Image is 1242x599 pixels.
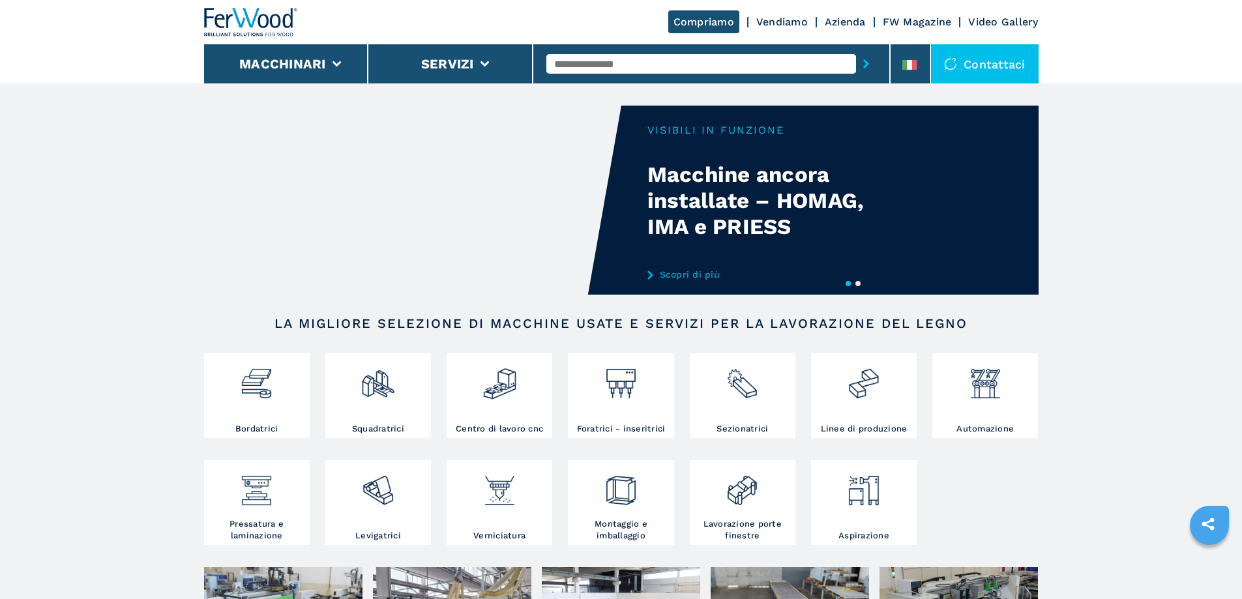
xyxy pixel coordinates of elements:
h3: Pressatura e laminazione [207,518,306,542]
button: submit-button [856,49,876,79]
a: sharethis [1192,508,1224,540]
h3: Levigatrici [355,530,401,542]
a: Montaggio e imballaggio [568,460,673,545]
a: Video Gallery [968,16,1038,28]
a: Verniciatura [447,460,552,545]
h3: Squadratrici [352,423,404,435]
a: FW Magazine [883,16,952,28]
h3: Automazione [956,423,1014,435]
button: 2 [855,281,861,286]
h3: Aspirazione [838,530,889,542]
a: Foratrici - inseritrici [568,353,673,438]
img: levigatrici_2.png [361,463,395,508]
a: Scopri di più [647,269,903,280]
h3: Centro di lavoro cnc [456,423,543,435]
h3: Lavorazione porte finestre [693,518,792,542]
button: 1 [846,281,851,286]
h2: LA MIGLIORE SELEZIONE DI MACCHINE USATE E SERVIZI PER LA LAVORAZIONE DEL LEGNO [246,315,997,331]
img: Contattaci [944,57,957,70]
a: Levigatrici [325,460,431,545]
img: squadratrici_2.png [361,357,395,401]
video: Your browser does not support the video tag. [204,106,621,295]
a: Azienda [825,16,866,28]
a: Lavorazione porte finestre [690,460,795,545]
img: Ferwood [204,8,298,37]
a: Compriamo [668,10,739,33]
h3: Linee di produzione [821,423,908,435]
img: sezionatrici_2.png [725,357,760,401]
img: lavorazione_porte_finestre_2.png [725,463,760,508]
button: Servizi [421,56,474,72]
img: bordatrici_1.png [239,357,274,401]
h3: Verniciatura [473,530,525,542]
a: Centro di lavoro cnc [447,353,552,438]
h3: Montaggio e imballaggio [571,518,670,542]
img: montaggio_imballaggio_2.png [604,463,638,508]
h3: Foratrici - inseritrici [577,423,666,435]
a: Linee di produzione [811,353,917,438]
img: aspirazione_1.png [846,463,881,508]
a: Vendiamo [756,16,808,28]
img: automazione.png [968,357,1003,401]
a: Pressatura e laminazione [204,460,310,545]
h3: Bordatrici [235,423,278,435]
a: Squadratrici [325,353,431,438]
a: Automazione [932,353,1038,438]
a: Aspirazione [811,460,917,545]
h3: Sezionatrici [717,423,768,435]
a: Bordatrici [204,353,310,438]
img: linee_di_produzione_2.png [846,357,881,401]
img: centro_di_lavoro_cnc_2.png [482,357,517,401]
img: foratrici_inseritrici_2.png [604,357,638,401]
div: Contattaci [931,44,1039,83]
img: verniciatura_1.png [482,463,517,508]
button: Macchinari [239,56,326,72]
a: Sezionatrici [690,353,795,438]
img: pressa-strettoia.png [239,463,274,508]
